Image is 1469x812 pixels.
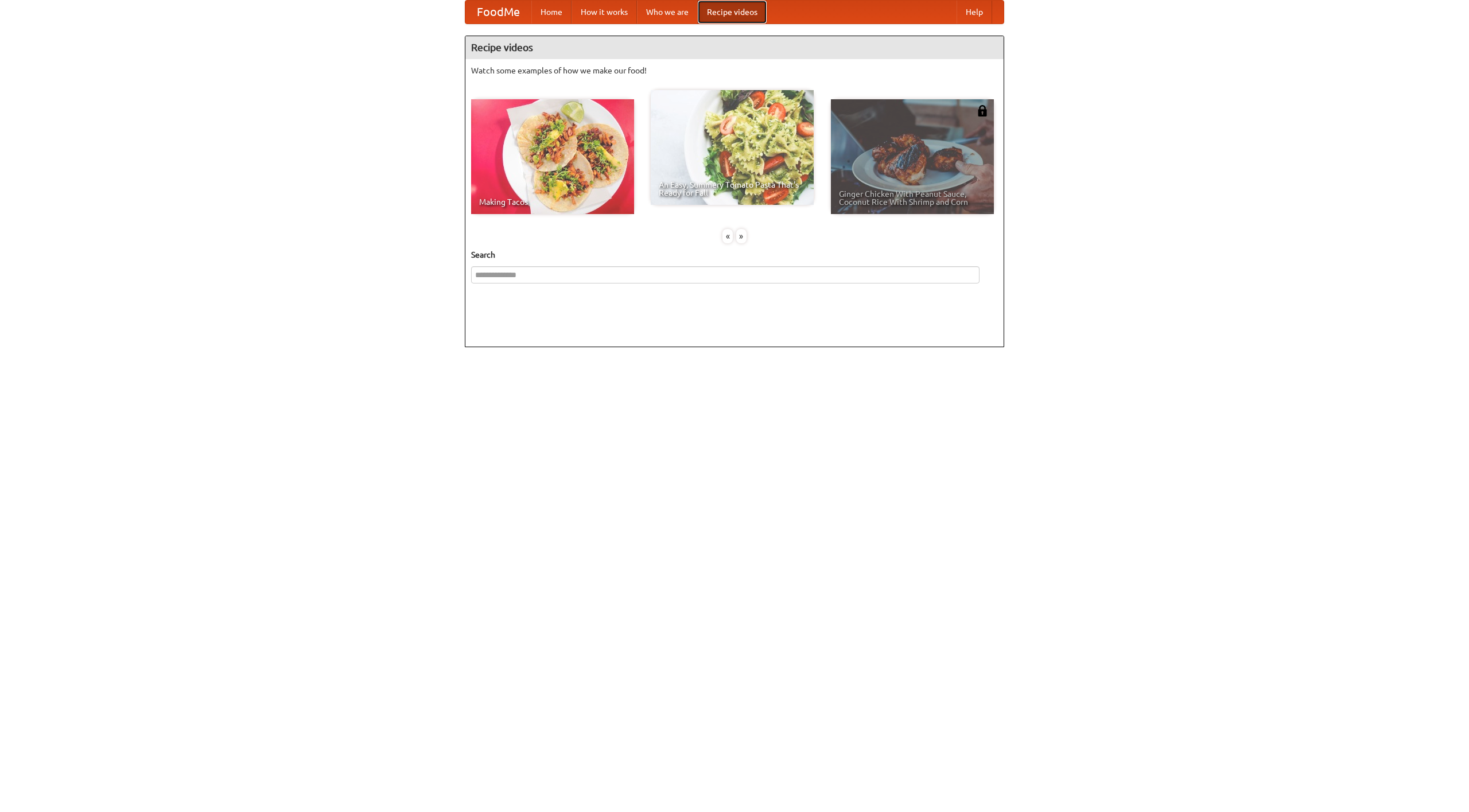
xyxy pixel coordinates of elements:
a: Making Tacos [471,99,634,214]
h4: Recipe videos [465,36,1004,59]
a: An Easy, Summery Tomato Pasta That's Ready for Fall [651,90,814,205]
a: Home [531,1,572,24]
a: FoodMe [465,1,531,24]
a: Who we are [637,1,698,24]
div: » [736,229,747,243]
div: « [722,229,733,243]
span: An Easy, Summery Tomato Pasta That's Ready for Fall [659,181,806,197]
a: How it works [572,1,637,24]
img: 483408.png [977,105,988,116]
a: Recipe videos [698,1,767,24]
p: Watch some examples of how we make our food! [471,65,998,76]
h5: Search [471,249,998,261]
a: Help [957,1,992,24]
span: Making Tacos [479,198,626,206]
